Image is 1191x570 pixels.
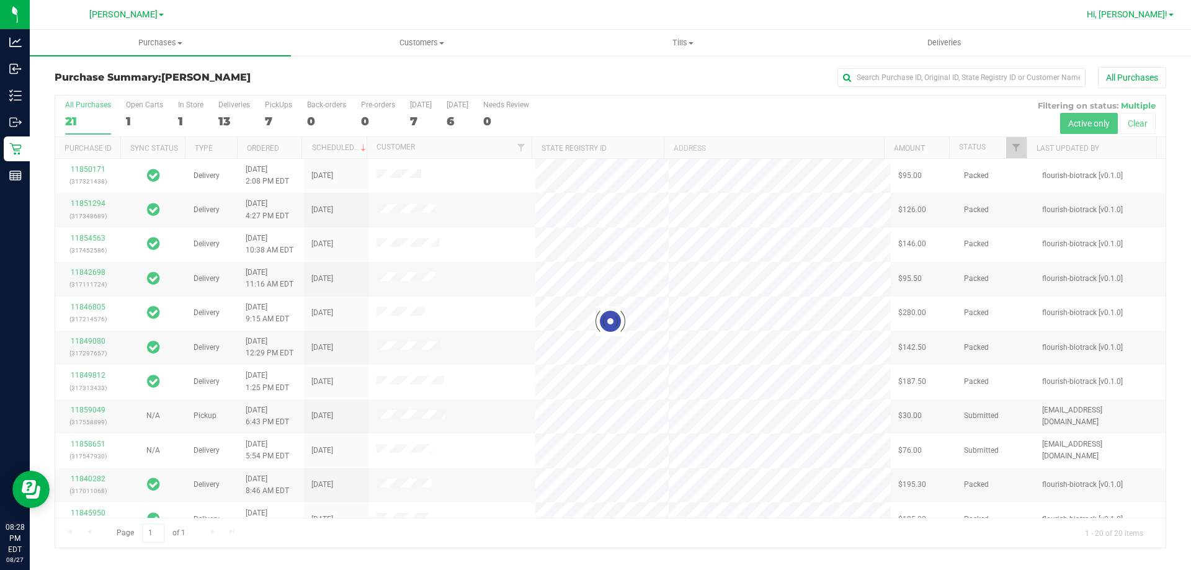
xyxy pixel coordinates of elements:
[1098,67,1166,88] button: All Purchases
[6,522,24,555] p: 08:28 PM EDT
[12,471,50,508] iframe: Resource center
[552,30,813,56] a: Tills
[837,68,1086,87] input: Search Purchase ID, Original ID, State Registry ID or Customer Name...
[814,30,1075,56] a: Deliveries
[553,37,813,48] span: Tills
[6,555,24,564] p: 08/27
[30,37,291,48] span: Purchases
[291,30,552,56] a: Customers
[9,116,22,128] inline-svg: Outbound
[9,36,22,48] inline-svg: Analytics
[9,63,22,75] inline-svg: Inbound
[9,169,22,182] inline-svg: Reports
[292,37,551,48] span: Customers
[9,89,22,102] inline-svg: Inventory
[1087,9,1167,19] span: Hi, [PERSON_NAME]!
[9,143,22,155] inline-svg: Retail
[89,9,158,20] span: [PERSON_NAME]
[161,71,251,83] span: [PERSON_NAME]
[30,30,291,56] a: Purchases
[911,37,978,48] span: Deliveries
[55,72,425,83] h3: Purchase Summary:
